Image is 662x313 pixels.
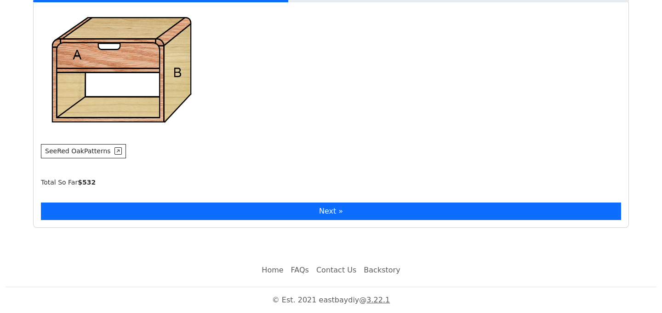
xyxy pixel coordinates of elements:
button: SeeRed OakPatterns [41,144,126,158]
a: 3.22.1 [366,296,390,304]
a: Home [258,261,287,279]
a: Backstory [360,261,404,279]
a: Contact Us [313,261,360,279]
b: $ 532 [78,179,96,186]
button: Next » [41,203,621,220]
img: Structure example - Stretchers(A) [41,10,202,128]
p: © Est. 2021 eastbaydiy @ [6,295,656,306]
a: FAQs [287,261,313,279]
small: Total So Far [41,179,96,186]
